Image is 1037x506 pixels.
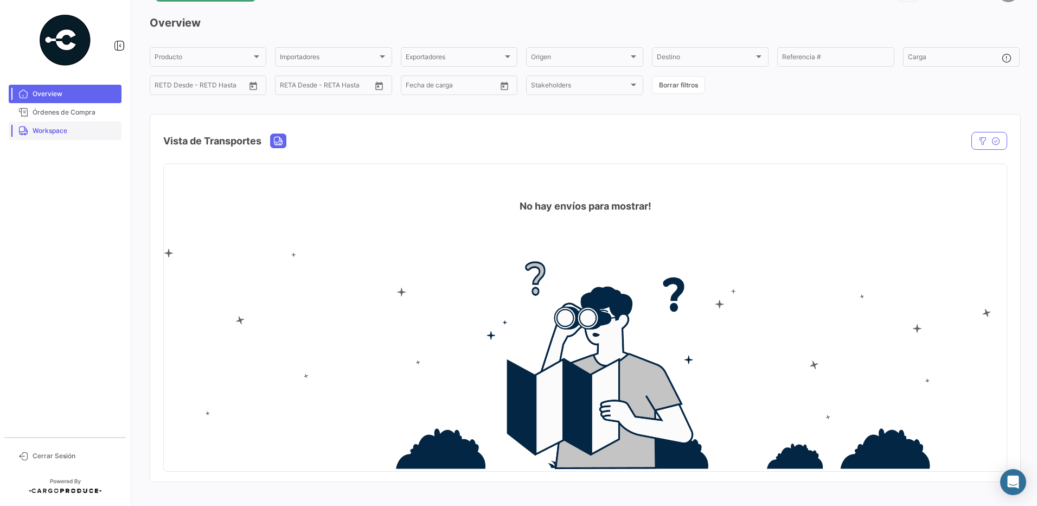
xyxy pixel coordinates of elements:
[307,83,350,91] input: Hasta
[163,134,261,149] h4: Vista de Transportes
[9,103,121,122] a: Órdenes de Compra
[496,78,513,94] button: Open calendar
[33,451,117,461] span: Cerrar Sesión
[280,55,377,62] span: Importadores
[33,107,117,117] span: Órdenes de Compra
[271,134,286,148] button: Land
[245,78,261,94] button: Open calendar
[9,85,121,103] a: Overview
[657,55,754,62] span: Destino
[182,83,225,91] input: Hasta
[531,83,628,91] span: Stakeholders
[406,83,425,91] input: Desde
[280,83,299,91] input: Desde
[520,199,651,214] h4: No hay envíos para mostrar!
[1000,469,1026,495] div: Abrir Intercom Messenger
[155,55,252,62] span: Producto
[150,15,1020,30] h3: Overview
[164,249,1007,470] img: no-info.png
[9,122,121,140] a: Workspace
[33,89,117,99] span: Overview
[433,83,476,91] input: Hasta
[33,126,117,136] span: Workspace
[406,55,503,62] span: Exportadores
[155,83,174,91] input: Desde
[531,55,628,62] span: Origen
[38,13,92,67] img: powered-by.png
[371,78,387,94] button: Open calendar
[652,76,705,94] button: Borrar filtros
